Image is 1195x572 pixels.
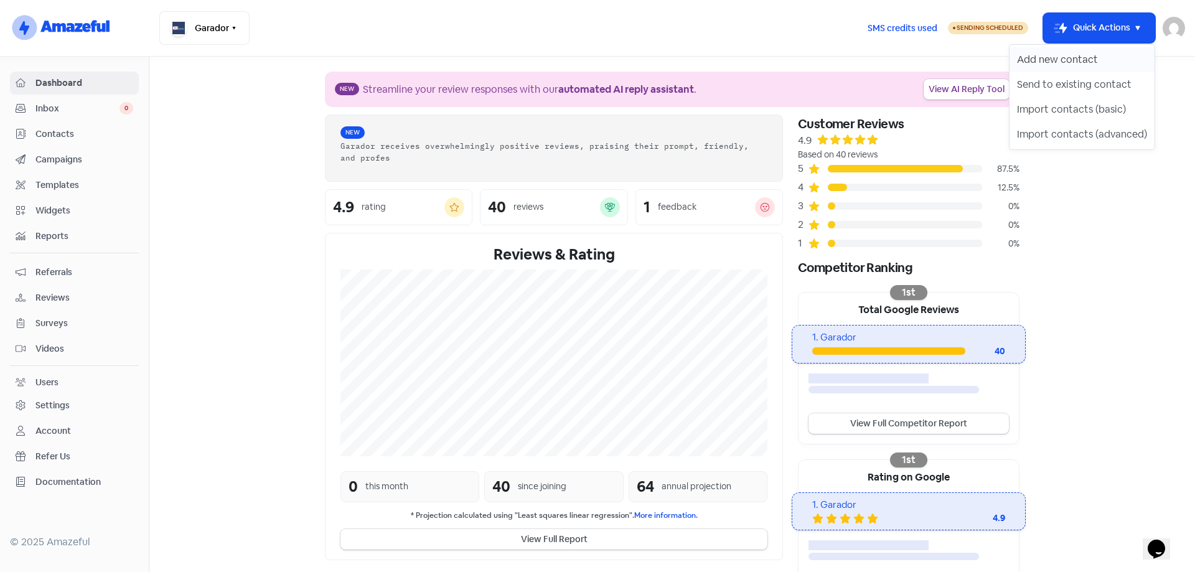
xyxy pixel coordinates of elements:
[868,22,937,35] span: SMS credits used
[948,21,1028,35] a: Sending Scheduled
[812,331,1005,345] div: 1. Garador
[340,529,767,550] button: View Full Report
[492,476,510,498] div: 40
[325,189,472,225] a: 4.9rating
[798,199,808,213] div: 3
[35,450,133,463] span: Refer Us
[119,102,133,115] span: 0
[798,115,1019,133] div: Customer Reviews
[10,286,139,309] a: Reviews
[799,293,1019,325] div: Total Google Reviews
[488,200,506,215] div: 40
[340,510,767,522] small: * Projection calculated using "Least squares linear regression".
[10,225,139,248] a: Reports
[35,102,119,115] span: Inbox
[10,261,139,284] a: Referrals
[513,200,543,213] div: reviews
[10,371,139,394] a: Users
[798,148,1019,161] div: Based on 40 reviews
[798,180,808,195] div: 4
[982,200,1019,213] div: 0%
[890,285,927,300] div: 1st
[333,200,354,215] div: 4.9
[10,337,139,360] a: Videos
[798,236,808,251] div: 1
[635,189,783,225] a: 1feedback
[982,237,1019,250] div: 0%
[349,476,358,498] div: 0
[799,460,1019,492] div: Rating on Google
[1010,72,1155,97] button: Send to existing contact
[35,342,133,355] span: Videos
[35,230,133,243] span: Reports
[982,162,1019,176] div: 87.5%
[35,179,133,192] span: Templates
[10,148,139,171] a: Campaigns
[798,161,808,176] div: 5
[10,535,139,550] div: © 2025 Amazeful
[35,77,133,90] span: Dashboard
[634,510,698,520] a: More information.
[35,266,133,279] span: Referrals
[35,291,133,304] span: Reviews
[35,128,133,141] span: Contacts
[658,200,696,213] div: feedback
[982,218,1019,232] div: 0%
[965,345,1005,358] div: 40
[35,399,70,412] div: Settings
[363,82,696,97] div: Streamline your review responses with our .
[10,174,139,197] a: Templates
[35,376,59,389] div: Users
[1010,47,1155,72] button: Add new contact
[35,317,133,330] span: Surveys
[890,452,927,467] div: 1st
[662,480,731,493] div: annual projection
[10,445,139,468] a: Refer Us
[857,21,948,34] a: SMS credits used
[798,133,812,148] div: 4.9
[362,200,386,213] div: rating
[1010,97,1155,122] button: Import contacts (basic)
[1010,122,1155,147] button: Import contacts (advanced)
[808,413,1009,434] a: View Full Competitor Report
[644,200,650,215] div: 1
[955,512,1005,525] div: 4.9
[335,83,359,95] span: New
[159,11,250,45] button: Garador
[558,83,694,96] b: automated AI reply assistant
[10,72,139,95] a: Dashboard
[365,480,408,493] div: this month
[1143,522,1183,560] iframe: chat widget
[10,199,139,222] a: Widgets
[798,217,808,232] div: 2
[10,312,139,335] a: Surveys
[1043,13,1155,43] button: Quick Actions
[340,243,767,266] div: Reviews & Rating
[35,476,133,489] span: Documentation
[480,189,627,225] a: 40reviews
[10,97,139,120] a: Inbox 0
[10,123,139,146] a: Contacts
[10,420,139,443] a: Account
[35,204,133,217] span: Widgets
[637,476,654,498] div: 64
[340,140,767,164] div: Garador receives overwhelmingly positive reviews, praising their prompt, friendly, and profes
[10,394,139,417] a: Settings
[798,258,1019,277] div: Competitor Ranking
[924,79,1010,100] a: View AI Reply Tool
[340,126,365,139] span: New
[35,424,71,438] div: Account
[1163,17,1185,39] img: User
[35,153,133,166] span: Campaigns
[982,181,1019,194] div: 12.5%
[957,24,1023,32] span: Sending Scheduled
[812,498,1005,512] div: 1. Garador
[10,471,139,494] a: Documentation
[518,480,566,493] div: since joining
